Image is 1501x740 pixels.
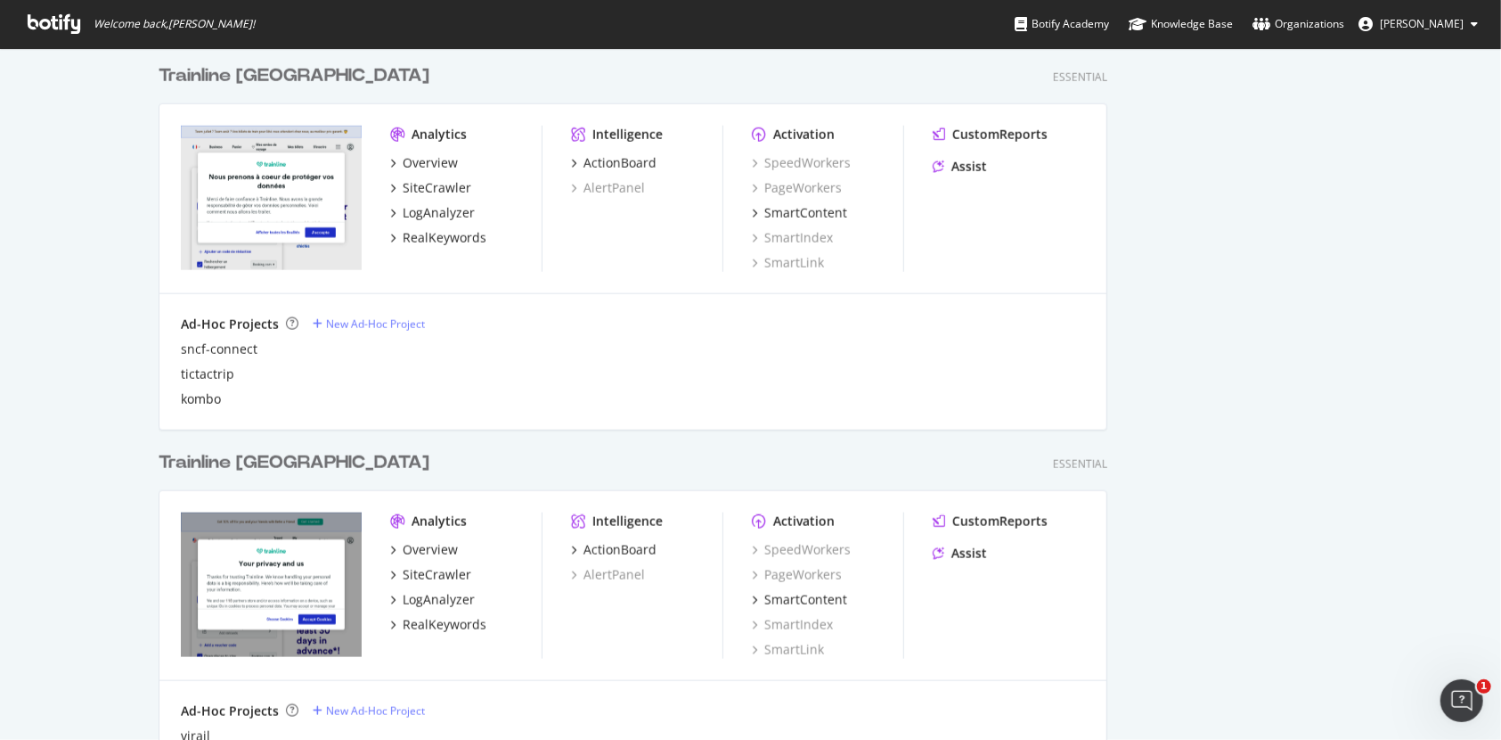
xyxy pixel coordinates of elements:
a: PageWorkers [752,566,842,584]
a: RealKeywords [390,229,486,247]
div: Trainline [GEOGRAPHIC_DATA] [159,63,429,89]
a: New Ad-Hoc Project [313,317,425,332]
a: CustomReports [933,126,1048,144]
div: Botify Academy [1015,15,1109,33]
div: SmartContent [764,591,847,609]
div: SiteCrawler [403,179,471,197]
div: LogAnalyzer [403,204,475,222]
button: [PERSON_NAME] [1344,10,1492,38]
a: LogAnalyzer [390,204,475,222]
div: Assist [951,545,987,563]
div: RealKeywords [403,229,486,247]
a: SmartIndex [752,229,833,247]
a: SpeedWorkers [752,541,851,559]
div: Analytics [412,126,467,144]
a: ActionBoard [571,154,657,172]
div: Assist [951,158,987,176]
img: https://www.thetrainline.com/it [181,513,362,657]
div: Essential [1053,70,1107,85]
a: SiteCrawler [390,179,471,197]
a: AlertPanel [571,179,645,197]
a: SmartLink [752,254,824,272]
a: SmartContent [752,591,847,609]
div: Ad-Hoc Projects [181,316,279,333]
div: ActionBoard [583,154,657,172]
a: Trainline [GEOGRAPHIC_DATA] [159,450,436,476]
div: Overview [403,154,458,172]
a: CustomReports [933,513,1048,530]
div: Intelligence [592,513,663,530]
div: LogAnalyzer [403,591,475,609]
a: Trainline [GEOGRAPHIC_DATA] [159,63,436,89]
span: Welcome back, [PERSON_NAME] ! [94,17,255,31]
a: SmartIndex [752,616,833,634]
div: CustomReports [952,513,1048,530]
img: https://www.thetrainline.com/fr [181,126,362,270]
a: sncf-connect [181,341,257,358]
a: LogAnalyzer [390,591,475,609]
div: SiteCrawler [403,566,471,584]
a: AlertPanel [571,566,645,584]
div: CustomReports [952,126,1048,144]
a: Assist [933,158,987,176]
div: Analytics [412,513,467,530]
iframe: Intercom live chat [1440,679,1483,722]
div: Intelligence [592,126,663,144]
div: Activation [773,513,835,530]
a: Assist [933,545,987,563]
a: ActionBoard [571,541,657,559]
a: SpeedWorkers [752,154,851,172]
a: SiteCrawler [390,566,471,584]
div: Ad-Hoc Projects [181,703,279,720]
div: Activation [773,126,835,144]
a: RealKeywords [390,616,486,634]
a: kombo [181,391,221,408]
div: Essential [1053,456,1107,472]
div: New Ad-Hoc Project [326,317,425,332]
a: SmartLink [752,641,824,659]
a: SmartContent [752,204,847,222]
div: SmartContent [764,204,847,222]
div: Trainline [GEOGRAPHIC_DATA] [159,450,429,476]
span: Caroline Schor [1380,16,1464,31]
div: Organizations [1252,15,1344,33]
a: Overview [390,154,458,172]
div: Knowledge Base [1129,15,1233,33]
a: Overview [390,541,458,559]
a: PageWorkers [752,179,842,197]
div: Overview [403,541,458,559]
div: New Ad-Hoc Project [326,703,425,719]
a: tictactrip [181,366,234,383]
a: New Ad-Hoc Project [313,703,425,719]
span: 1 [1477,679,1491,694]
div: ActionBoard [583,541,657,559]
div: RealKeywords [403,616,486,634]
